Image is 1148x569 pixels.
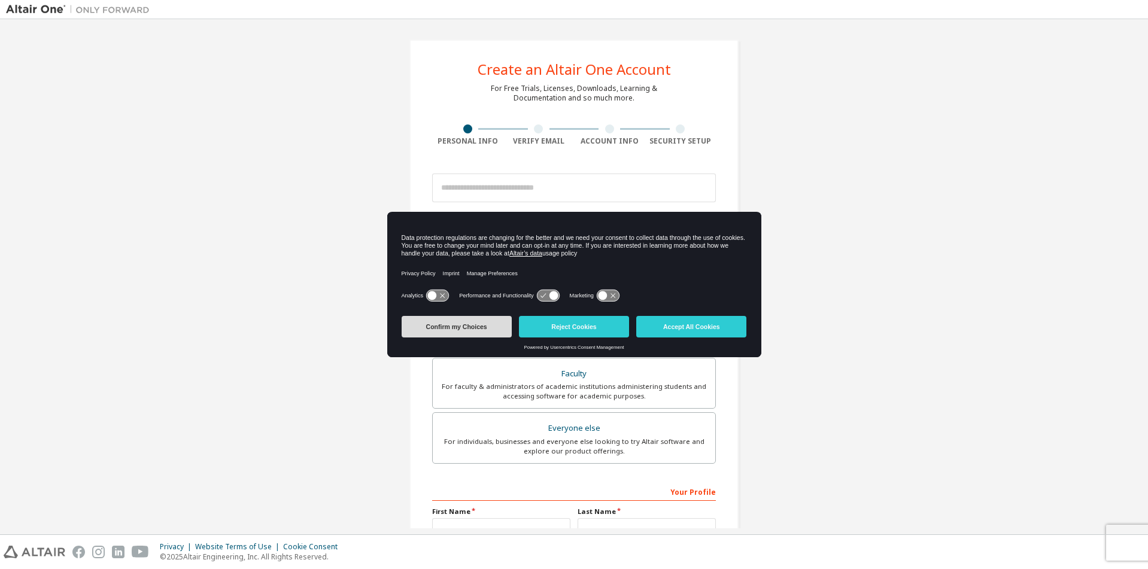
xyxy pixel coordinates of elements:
[6,4,156,16] img: Altair One
[578,507,716,516] label: Last Name
[283,542,345,552] div: Cookie Consent
[491,84,657,103] div: For Free Trials, Licenses, Downloads, Learning & Documentation and so much more.
[92,546,105,558] img: instagram.svg
[574,136,645,146] div: Account Info
[503,136,575,146] div: Verify Email
[440,366,708,382] div: Faculty
[160,552,345,562] p: © 2025 Altair Engineering, Inc. All Rights Reserved.
[432,507,570,516] label: First Name
[160,542,195,552] div: Privacy
[195,542,283,552] div: Website Terms of Use
[112,546,124,558] img: linkedin.svg
[432,482,716,501] div: Your Profile
[645,136,716,146] div: Security Setup
[432,136,503,146] div: Personal Info
[440,382,708,401] div: For faculty & administrators of academic institutions administering students and accessing softwa...
[4,546,65,558] img: altair_logo.svg
[132,546,149,558] img: youtube.svg
[440,420,708,437] div: Everyone else
[72,546,85,558] img: facebook.svg
[440,437,708,456] div: For individuals, businesses and everyone else looking to try Altair software and explore our prod...
[478,62,671,77] div: Create an Altair One Account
